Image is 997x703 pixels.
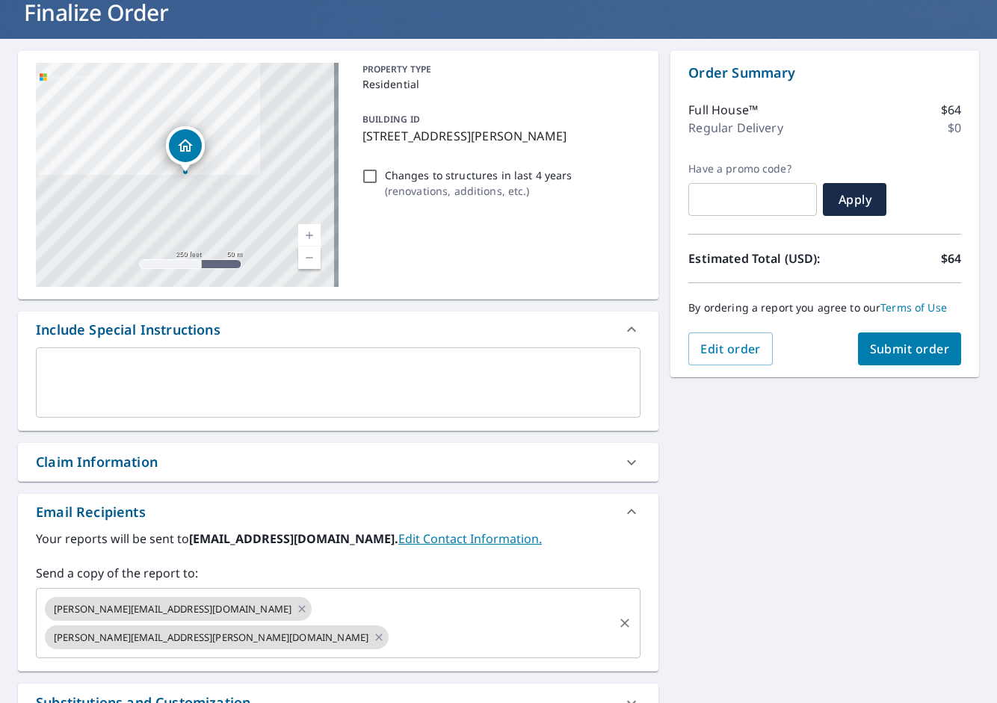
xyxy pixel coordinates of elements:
button: Edit order [688,332,773,365]
p: $64 [941,250,961,267]
p: $0 [948,119,961,137]
p: [STREET_ADDRESS][PERSON_NAME] [362,127,635,145]
p: Order Summary [688,63,961,83]
a: Terms of Use [880,300,947,315]
div: Include Special Instructions [36,320,220,340]
p: ( renovations, additions, etc. ) [385,183,572,199]
p: $64 [941,101,961,119]
button: Apply [823,183,886,216]
label: Your reports will be sent to [36,530,641,548]
button: Clear [614,613,635,634]
a: EditContactInfo [398,530,542,547]
p: Full House™ [688,101,758,119]
div: [PERSON_NAME][EMAIL_ADDRESS][DOMAIN_NAME] [45,597,312,621]
span: [PERSON_NAME][EMAIL_ADDRESS][PERSON_NAME][DOMAIN_NAME] [45,631,377,645]
span: Submit order [870,341,950,357]
p: By ordering a report you agree to our [688,301,961,315]
label: Send a copy of the report to: [36,564,641,582]
a: Current Level 17, Zoom In [298,224,321,247]
p: Changes to structures in last 4 years [385,167,572,183]
div: [PERSON_NAME][EMAIL_ADDRESS][PERSON_NAME][DOMAIN_NAME] [45,625,389,649]
button: Submit order [858,332,962,365]
span: [PERSON_NAME][EMAIL_ADDRESS][DOMAIN_NAME] [45,602,300,616]
span: Edit order [700,341,761,357]
p: Regular Delivery [688,119,783,137]
div: Email Recipients [36,502,146,522]
a: Current Level 17, Zoom Out [298,247,321,269]
p: Residential [362,76,635,92]
b: [EMAIL_ADDRESS][DOMAIN_NAME]. [189,530,398,547]
p: PROPERTY TYPE [362,63,635,76]
div: Claim Information [18,443,658,481]
label: Have a promo code? [688,162,817,176]
div: Email Recipients [18,494,658,530]
div: Dropped pin, building 1, Residential property, 2124 Sidney St Saint Louis, MO 63104 [166,126,205,173]
p: Estimated Total (USD): [688,250,824,267]
p: BUILDING ID [362,113,420,126]
div: Include Special Instructions [18,312,658,347]
div: Claim Information [36,452,158,472]
span: Apply [835,191,874,208]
